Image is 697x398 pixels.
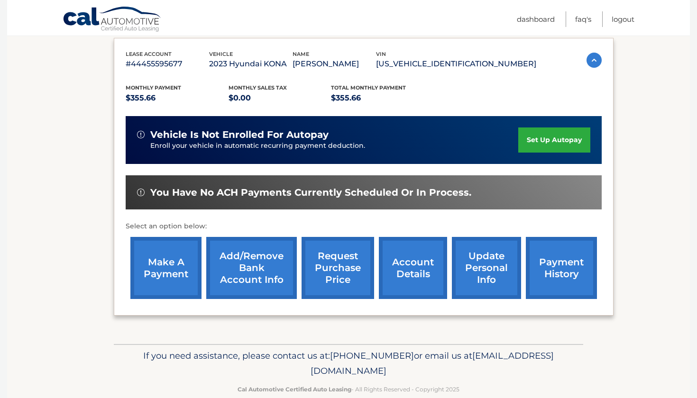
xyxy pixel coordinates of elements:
[229,84,287,91] span: Monthly sales Tax
[130,237,202,299] a: make a payment
[150,129,329,141] span: vehicle is not enrolled for autopay
[209,57,293,71] p: 2023 Hyundai KONA
[206,237,297,299] a: Add/Remove bank account info
[587,53,602,68] img: accordion-active.svg
[126,51,172,57] span: lease account
[137,189,145,196] img: alert-white.svg
[63,6,162,34] a: Cal Automotive
[376,51,386,57] span: vin
[517,11,555,27] a: Dashboard
[120,384,577,394] p: - All Rights Reserved - Copyright 2025
[331,84,406,91] span: Total Monthly Payment
[518,127,590,153] a: set up autopay
[126,57,209,71] p: #44455595677
[452,237,521,299] a: update personal info
[526,237,597,299] a: payment history
[293,51,309,57] span: name
[150,187,471,199] span: You have no ACH payments currently scheduled or in process.
[330,350,414,361] span: [PHONE_NUMBER]
[238,386,351,393] strong: Cal Automotive Certified Auto Leasing
[376,57,536,71] p: [US_VEHICLE_IDENTIFICATION_NUMBER]
[126,84,181,91] span: Monthly Payment
[293,57,376,71] p: [PERSON_NAME]
[331,91,434,105] p: $355.66
[137,131,145,138] img: alert-white.svg
[209,51,233,57] span: vehicle
[150,141,518,151] p: Enroll your vehicle in automatic recurring payment deduction.
[575,11,591,27] a: FAQ's
[311,350,554,376] span: [EMAIL_ADDRESS][DOMAIN_NAME]
[612,11,634,27] a: Logout
[229,91,331,105] p: $0.00
[126,221,602,232] p: Select an option below:
[302,237,374,299] a: request purchase price
[120,348,577,379] p: If you need assistance, please contact us at: or email us at
[379,237,447,299] a: account details
[126,91,229,105] p: $355.66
